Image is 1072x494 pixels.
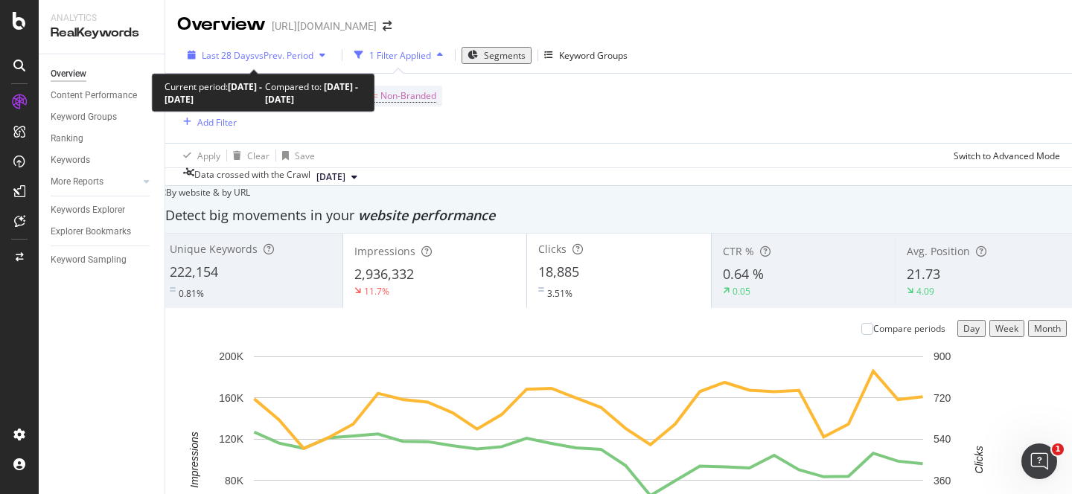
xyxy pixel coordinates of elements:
[51,174,103,190] div: More Reports
[973,446,985,474] text: Clicks
[51,88,154,103] a: Content Performance
[170,287,176,292] img: Equal
[934,475,951,487] text: 360
[369,49,431,62] div: 1 Filter Applied
[165,80,262,106] b: [DATE] - [DATE]
[177,12,266,37] div: Overview
[723,244,754,258] span: CTR %
[276,144,315,167] button: Save
[364,285,389,298] div: 11.7%
[295,150,315,162] div: Save
[51,224,154,240] a: Explorer Bookmarks
[188,432,200,488] text: Impressions
[934,351,951,363] text: 900
[166,186,250,199] span: By website & by URL
[194,168,310,186] div: Data crossed with the Crawl
[934,433,951,445] text: 540
[51,131,154,147] a: Ranking
[51,153,90,168] div: Keywords
[179,287,204,300] div: 0.81%
[158,186,250,199] div: legacy label
[177,113,237,131] button: Add Filter
[538,287,544,292] img: Equal
[907,265,940,283] span: 21.73
[51,153,154,168] a: Keywords
[219,392,243,404] text: 160K
[948,144,1060,167] button: Switch to Advanced Mode
[907,244,970,258] span: Avg. Position
[538,263,579,280] span: 18,885
[51,202,154,218] a: Keywords Explorer
[51,252,154,268] a: Keyword Sampling
[255,49,313,62] span: vs Prev. Period
[1021,443,1057,479] iframe: Intercom live chat
[383,21,392,31] div: arrow-right-arrow-left
[265,80,358,106] b: [DATE] - [DATE]
[177,48,336,62] button: Last 28 DaysvsPrev. Period
[51,88,137,103] div: Content Performance
[51,174,139,190] a: More Reports
[380,86,436,106] span: Non-Branded
[995,322,1018,335] div: Week
[219,433,243,445] text: 120K
[723,265,764,283] span: 0.64 %
[170,242,258,256] span: Unique Keywords
[310,168,363,186] button: [DATE]
[51,66,86,82] div: Overview
[51,224,131,240] div: Explorer Bookmarks
[197,150,220,162] div: Apply
[373,89,378,102] span: =
[51,252,127,268] div: Keyword Sampling
[354,244,415,258] span: Impressions
[1028,320,1067,337] button: Month
[272,19,377,33] div: [URL][DOMAIN_NAME]
[559,49,628,62] div: Keyword Groups
[165,206,1072,225] div: Detect big movements in your
[1034,322,1061,335] div: Month
[219,351,243,363] text: 200K
[51,109,117,125] div: Keyword Groups
[197,116,237,129] div: Add Filter
[51,12,153,25] div: Analytics
[51,109,154,125] a: Keyword Groups
[873,322,945,335] div: Compare periods
[354,265,414,283] span: 2,936,332
[954,150,1060,162] div: Switch to Advanced Mode
[538,242,567,256] span: Clicks
[934,392,951,404] text: 720
[916,285,934,298] div: 4.09
[348,43,449,67] button: 1 Filter Applied
[462,47,532,64] button: Segments
[484,49,526,62] span: Segments
[177,144,220,167] button: Apply
[1052,443,1064,455] span: 1
[51,25,153,42] div: RealKeywords
[316,170,345,184] span: 2025 Sep. 20th
[547,287,572,300] div: 3.51%
[963,322,980,335] div: Day
[165,80,265,106] div: Current period:
[170,263,218,280] span: 222,154
[989,320,1024,337] button: Week
[358,206,495,224] span: website performance
[51,202,125,218] div: Keywords Explorer
[544,43,628,67] button: Keyword Groups
[51,131,83,147] div: Ranking
[957,320,986,337] button: Day
[265,80,363,106] div: Compared to:
[247,150,269,162] div: Clear
[733,285,750,298] div: 0.05
[202,49,255,62] span: Last 28 Days
[225,475,244,487] text: 80K
[227,144,269,167] button: Clear
[51,66,154,82] a: Overview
